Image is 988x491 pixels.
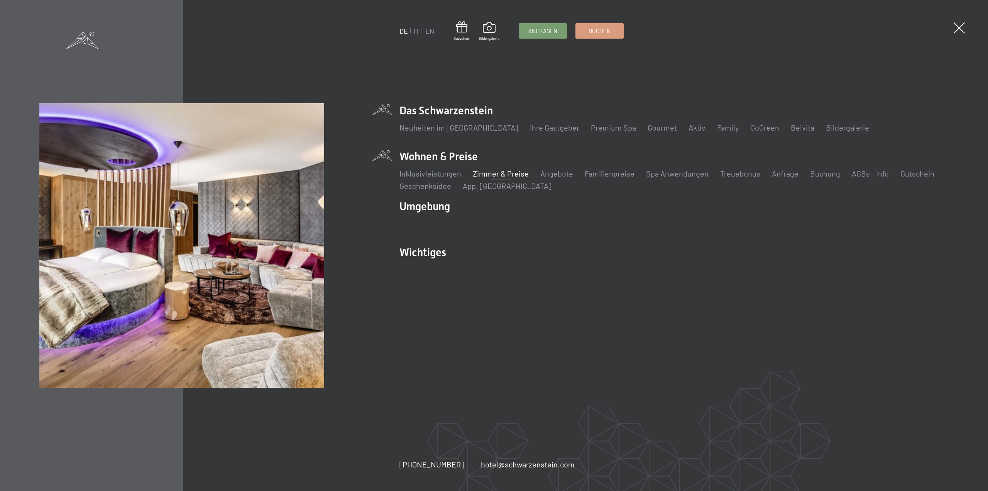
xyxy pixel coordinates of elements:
span: Bildergalerie [479,36,499,41]
a: Buchen [576,24,623,38]
a: Neuheiten im [GEOGRAPHIC_DATA] [399,123,518,132]
a: GoGreen [750,123,779,132]
a: Gutschein [900,169,934,178]
a: Familienpreise [585,169,634,178]
a: App. [GEOGRAPHIC_DATA] [463,181,552,190]
a: Inklusivleistungen [399,169,461,178]
a: DE [399,27,408,35]
a: Geschenksidee [399,181,451,190]
a: Zimmer & Preise [473,169,529,178]
a: [PHONE_NUMBER] [399,459,464,470]
span: Buchen [589,27,611,35]
a: Bildergalerie [479,22,499,41]
a: Family [717,123,739,132]
a: Belvita [791,123,814,132]
a: Aktiv [689,123,705,132]
a: EN [425,27,434,35]
a: Buchung [810,169,840,178]
a: Premium Spa [591,123,636,132]
a: Gourmet [648,123,677,132]
a: Ihre Gastgeber [530,123,579,132]
span: Gutschein [453,36,470,41]
img: Wellnesshotel Südtirol SCHWARZENSTEIN - Wellnessurlaub in den Alpen, Wandern und Wellness [39,103,324,388]
a: Gutschein [453,21,470,41]
a: Anfragen [519,24,567,38]
a: Angebote [540,169,573,178]
a: Spa Anwendungen [646,169,709,178]
a: Treuebonus [720,169,760,178]
a: Anfrage [772,169,799,178]
a: IT [414,27,420,35]
a: Bildergalerie [826,123,869,132]
span: Anfragen [528,27,557,35]
a: hotel@schwarzenstein.com [481,459,575,470]
a: AGBs - Info [852,169,889,178]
